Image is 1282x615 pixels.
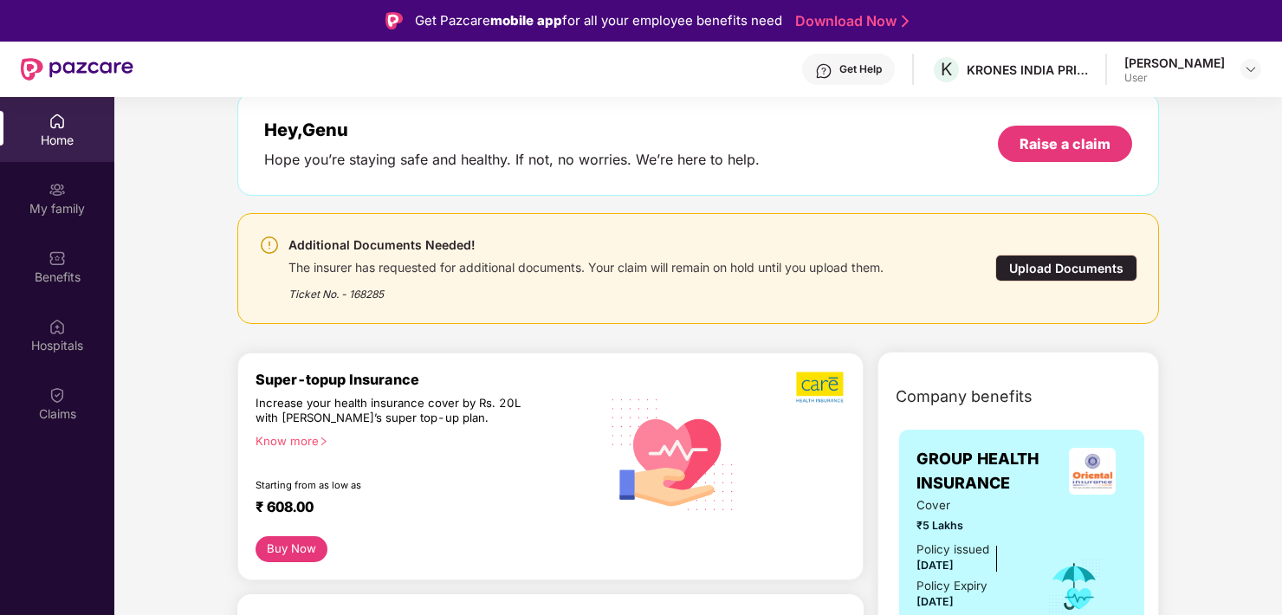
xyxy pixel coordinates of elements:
[256,536,327,562] button: Buy Now
[1124,71,1225,85] div: User
[288,256,884,275] div: The insurer has requested for additional documents. Your claim will remain on hold until you uplo...
[1244,62,1258,76] img: svg+xml;base64,PHN2ZyBpZD0iRHJvcGRvd24tMzJ4MzIiIHhtbG5zPSJodHRwOi8vd3d3LnczLm9yZy8yMDAwL3N2ZyIgd2...
[815,62,832,80] img: svg+xml;base64,PHN2ZyBpZD0iSGVscC0zMngzMiIgeG1sbnM9Imh0dHA6Ly93d3cudzMub3JnLzIwMDAvc3ZnIiB3aWR0aD...
[256,371,599,388] div: Super-topup Insurance
[967,61,1088,78] div: KRONES INDIA PRIVATE LIMITED
[599,379,747,528] img: svg+xml;base64,PHN2ZyB4bWxucz0iaHR0cDovL3d3dy53My5vcmcvMjAwMC9zdmciIHhtbG5zOnhsaW5rPSJodHRwOi8vd3...
[49,386,66,404] img: svg+xml;base64,PHN2ZyBpZD0iQ2xhaW0iIHhtbG5zPSJodHRwOi8vd3d3LnczLm9yZy8yMDAwL3N2ZyIgd2lkdGg9IjIwIi...
[49,113,66,130] img: svg+xml;base64,PHN2ZyBpZD0iSG9tZSIgeG1sbnM9Imh0dHA6Ly93d3cudzMub3JnLzIwMDAvc3ZnIiB3aWR0aD0iMjAiIG...
[916,496,1023,515] span: Cover
[796,371,845,404] img: b5dec4f62d2307b9de63beb79f102df3.png
[916,577,987,595] div: Policy Expiry
[916,517,1023,534] span: ₹5 Lakhs
[288,275,884,302] div: Ticket No. - 168285
[21,58,133,81] img: New Pazcare Logo
[49,249,66,267] img: svg+xml;base64,PHN2ZyBpZD0iQmVuZWZpdHMiIHhtbG5zPSJodHRwOi8vd3d3LnczLm9yZy8yMDAwL3N2ZyIgd2lkdGg9Ij...
[264,120,760,140] div: Hey, Genu
[916,595,954,608] span: [DATE]
[415,10,782,31] div: Get Pazcare for all your employee benefits need
[916,541,989,559] div: Policy issued
[916,447,1058,496] span: GROUP HEALTH INSURANCE
[49,318,66,335] img: svg+xml;base64,PHN2ZyBpZD0iSG9zcGl0YWxzIiB4bWxucz0iaHR0cDovL3d3dy53My5vcmcvMjAwMC9zdmciIHdpZHRoPS...
[941,59,952,80] span: K
[839,62,882,76] div: Get Help
[264,151,760,169] div: Hope you’re staying safe and healthy. If not, no worries. We’re here to help.
[1069,448,1116,495] img: insurerLogo
[916,559,954,572] span: [DATE]
[1020,134,1110,153] div: Raise a claim
[319,437,328,446] span: right
[256,396,525,426] div: Increase your health insurance cover by Rs. 20L with [PERSON_NAME]’s super top-up plan.
[896,385,1033,409] span: Company benefits
[49,181,66,198] img: svg+xml;base64,PHN2ZyB3aWR0aD0iMjAiIGhlaWdodD0iMjAiIHZpZXdCb3g9IjAgMCAyMCAyMCIgZmlsbD0ibm9uZSIgeG...
[795,12,903,30] a: Download Now
[288,235,884,256] div: Additional Documents Needed!
[995,255,1137,282] div: Upload Documents
[490,12,562,29] strong: mobile app
[256,479,526,491] div: Starting from as low as
[902,12,909,30] img: Stroke
[385,12,403,29] img: Logo
[259,235,280,256] img: svg+xml;base64,PHN2ZyBpZD0iV2FybmluZ18tXzI0eDI0IiBkYXRhLW5hbWU9Ildhcm5pbmcgLSAyNHgyNCIgeG1sbnM9Im...
[256,434,589,446] div: Know more
[1124,55,1225,71] div: [PERSON_NAME]
[1046,558,1103,615] img: icon
[256,498,582,519] div: ₹ 608.00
